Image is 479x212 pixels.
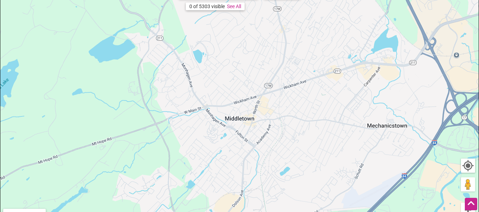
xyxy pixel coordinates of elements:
[189,4,225,9] div: 0 of 5303 visible
[227,4,241,9] a: See All
[461,159,475,173] button: Your Location
[465,198,477,210] div: Scroll Back to Top
[461,177,475,191] button: Drag Pegman onto the map to open Street View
